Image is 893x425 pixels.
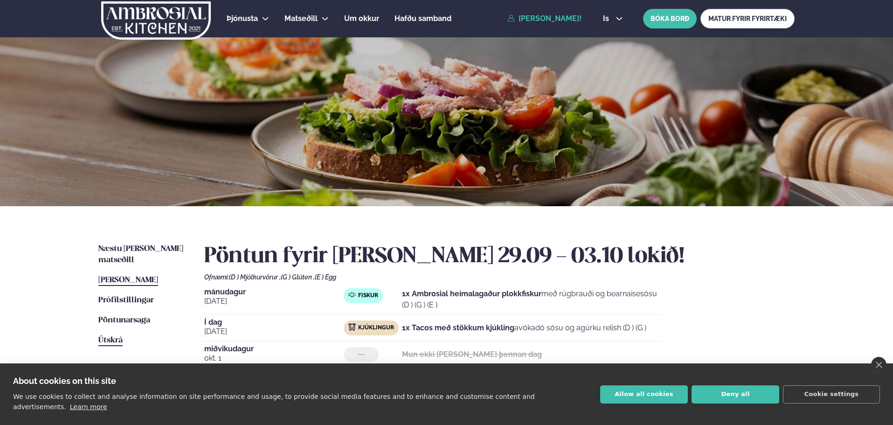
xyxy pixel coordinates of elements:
[98,316,150,324] span: Pöntunarsaga
[98,335,123,346] a: Útskrá
[348,323,356,331] img: chicken.svg
[507,14,581,23] a: [PERSON_NAME]!
[98,336,123,344] span: Útskrá
[344,13,379,24] a: Um okkur
[600,385,688,404] button: Allow all cookies
[229,273,281,281] span: (D ) Mjólkurvörur ,
[98,295,154,306] a: Prófílstillingar
[204,288,344,296] span: mánudagur
[204,345,344,353] span: miðvikudagur
[700,9,795,28] a: MATUR FYRIR FYRIRTÆKI
[871,357,886,373] a: close
[358,351,365,358] span: ---
[643,9,697,28] button: BÓKA BORÐ
[402,288,661,311] p: með rúgbrauði og bearnaisesósu (D ) (G ) (E )
[284,13,318,24] a: Matseðill
[204,319,344,326] span: Í dag
[98,276,158,284] span: [PERSON_NAME]
[98,244,186,266] a: Næstu [PERSON_NAME] matseðill
[98,315,150,326] a: Pöntunarsaga
[98,245,183,264] span: Næstu [PERSON_NAME] matseðill
[402,322,646,334] p: avókadó sósu og agúrku relish (D ) (G )
[100,1,212,40] img: logo
[344,14,379,23] span: Um okkur
[284,14,318,23] span: Matseðill
[98,275,158,286] a: [PERSON_NAME]
[98,296,154,304] span: Prófílstillingar
[70,403,107,411] a: Learn more
[692,385,779,404] button: Deny all
[204,326,344,337] span: [DATE]
[595,15,630,22] button: is
[227,14,258,23] span: Þjónusta
[358,324,394,332] span: Kjúklingur
[204,353,344,364] span: okt. 1
[281,273,315,281] span: (G ) Glúten ,
[603,15,612,22] span: is
[402,289,541,298] strong: 1x Ambrosial heimalagaður plokkfiskur
[395,13,451,24] a: Hafðu samband
[395,14,451,23] span: Hafðu samband
[227,13,258,24] a: Þjónusta
[402,323,514,332] strong: 1x Tacos með stökkum kjúkling
[358,292,378,300] span: Fiskur
[783,385,880,404] button: Cookie settings
[13,376,116,386] strong: About cookies on this site
[204,296,344,307] span: [DATE]
[204,244,795,270] h2: Pöntun fyrir [PERSON_NAME] 29.09 - 03.10 lokið!
[348,291,356,299] img: fish.svg
[315,273,336,281] span: (E ) Egg
[402,350,542,359] strong: Mun ekki [PERSON_NAME] þennan dag
[204,273,795,281] div: Ofnæmi:
[13,393,535,411] p: We use cookies to collect and analyse information on site performance and usage, to provide socia...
